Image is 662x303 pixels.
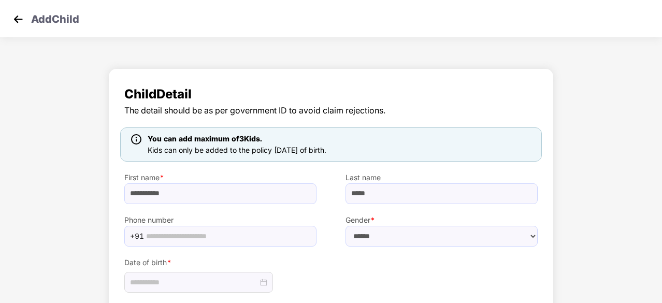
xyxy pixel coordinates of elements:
[148,134,262,143] span: You can add maximum of 3 Kids.
[31,11,79,24] p: Add Child
[131,134,141,145] img: icon
[130,228,144,244] span: +91
[124,214,316,226] label: Phone number
[10,11,26,27] img: svg+xml;base64,PHN2ZyB4bWxucz0iaHR0cDovL3d3dy53My5vcmcvMjAwMC9zdmciIHdpZHRoPSIzMCIgaGVpZ2h0PSIzMC...
[148,146,326,154] span: Kids can only be added to the policy [DATE] of birth.
[346,172,538,183] label: Last name
[124,172,316,183] label: First name
[124,84,538,104] span: Child Detail
[124,257,316,268] label: Date of birth
[346,214,538,226] label: Gender
[124,104,538,117] span: The detail should be as per government ID to avoid claim rejections.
